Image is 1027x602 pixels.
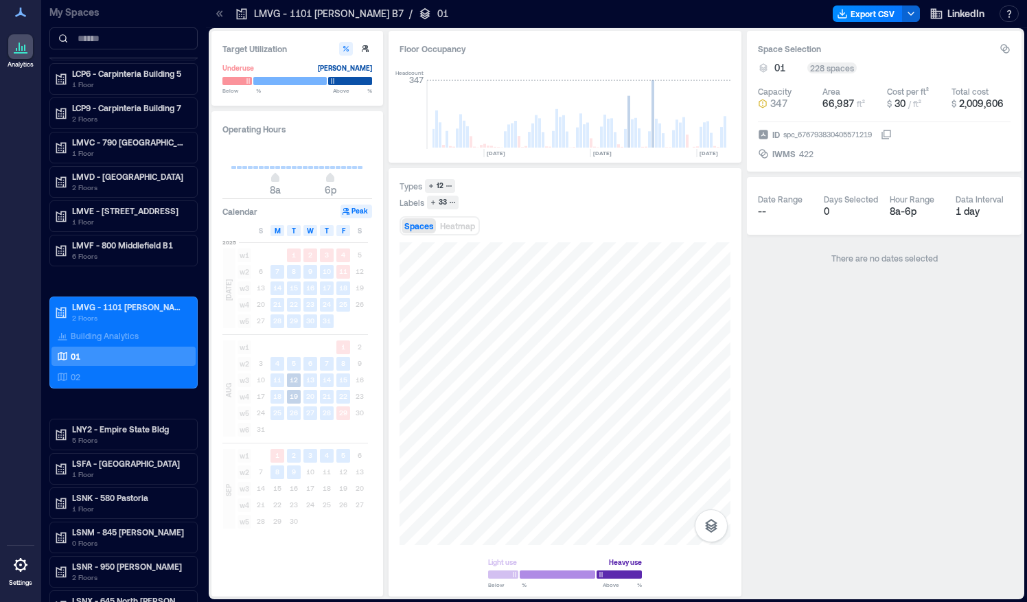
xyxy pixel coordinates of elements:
span: w2 [238,265,251,279]
span: AUG [223,383,234,397]
text: 18 [273,392,281,400]
p: 1 Floor [72,469,187,480]
p: LSNM - 845 [PERSON_NAME] [72,526,187,537]
span: 01 [774,61,785,75]
text: 25 [339,300,347,308]
span: $ [951,99,956,108]
h3: Space Selection [758,42,1000,56]
span: w2 [238,357,251,371]
p: 01 [71,351,80,362]
p: LMVC - 790 [GEOGRAPHIC_DATA] B2 [72,137,187,148]
p: LMVE - [STREET_ADDRESS] [72,205,187,216]
p: LNY2 - Empire State Bldg [72,424,187,435]
text: 4 [275,359,279,367]
span: w2 [238,465,251,479]
span: w4 [238,298,251,312]
button: Spaces [402,218,436,233]
span: Below % [222,86,261,95]
span: There are no dates selected [831,253,938,263]
button: Export CSV [833,5,903,22]
text: 3 [325,251,329,259]
text: 9 [308,267,312,275]
span: 66,987 [822,97,854,109]
p: 2 Floors [72,113,187,124]
text: 7 [275,267,279,275]
text: 24 [323,300,331,308]
p: LMVF - 800 Middlefield B1 [72,240,187,251]
button: 422 [799,147,892,161]
text: 22 [290,300,298,308]
a: Settings [4,548,37,591]
button: Heatmap [437,218,478,233]
div: 228 spaces [807,62,857,73]
span: w1 [238,340,251,354]
text: 28 [273,316,281,325]
span: 30 [895,97,905,109]
text: 8 [275,467,279,476]
span: LinkedIn [947,7,984,21]
button: 12 [425,179,455,193]
text: 31 [323,316,331,325]
div: 33 [437,196,449,209]
span: w1 [238,449,251,463]
div: Area [822,86,840,97]
text: 14 [323,375,331,384]
span: w3 [238,281,251,295]
div: 1 day [956,205,1011,218]
div: Floor Occupancy [400,42,730,56]
button: LinkedIn [925,3,989,25]
div: spc_676793830405571219 [782,128,873,141]
span: F [342,225,345,236]
text: 7 [325,359,329,367]
span: w6 [238,423,251,437]
text: 5 [292,359,296,367]
div: Light use [488,555,517,569]
text: 1 [292,251,296,259]
p: LSNR - 950 [PERSON_NAME] [72,561,187,572]
text: 14 [273,283,281,292]
text: 5 [341,451,345,459]
text: 2 [292,451,296,459]
span: Heatmap [440,221,475,231]
text: 29 [339,408,347,417]
text: 13 [306,375,314,384]
text: 21 [323,392,331,400]
p: LCP6 - Carpinteria Building 5 [72,68,187,79]
span: 6p [325,184,336,196]
h3: Target Utilization [222,42,372,56]
text: 4 [325,451,329,459]
p: 6 Floors [72,251,187,262]
p: 1 Floor [72,79,187,90]
text: 22 [339,392,347,400]
span: Below % [488,581,527,589]
span: T [325,225,329,236]
text: 19 [290,392,298,400]
p: LMVG - 1101 [PERSON_NAME] B7 [72,301,187,312]
div: Cost per ft² [887,86,929,97]
text: [DATE] [593,150,612,157]
span: w4 [238,390,251,404]
text: 1 [275,451,279,459]
span: S [259,225,263,236]
span: w5 [238,314,251,328]
p: 1 Floor [72,148,187,159]
p: LMVD - [GEOGRAPHIC_DATA] [72,171,187,182]
span: IWMS [772,147,796,161]
text: 23 [306,300,314,308]
text: 29 [290,316,298,325]
div: Labels [400,197,424,208]
text: 11 [273,375,281,384]
span: / ft² [908,99,921,108]
text: 15 [339,375,347,384]
span: w1 [238,248,251,262]
span: w5 [238,515,251,529]
text: 12 [290,375,298,384]
text: 27 [306,408,314,417]
span: w3 [238,482,251,496]
text: 8 [292,267,296,275]
p: Settings [9,579,32,587]
p: LCP9 - Carpinteria Building 7 [72,102,187,113]
p: LMVG - 1101 [PERSON_NAME] B7 [254,7,404,21]
span: w5 [238,406,251,420]
text: 25 [273,408,281,417]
